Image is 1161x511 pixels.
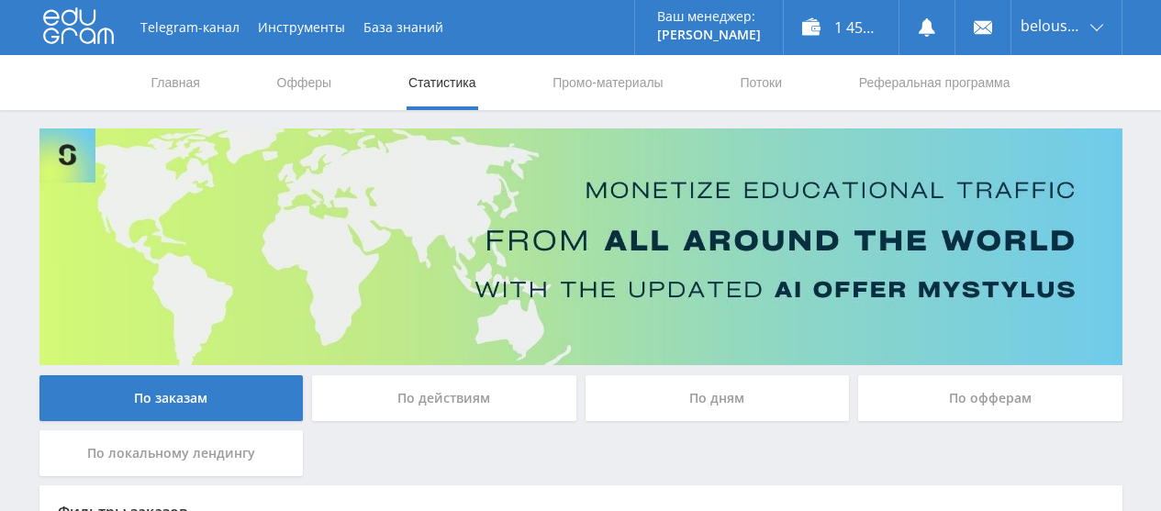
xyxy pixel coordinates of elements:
a: Статистика [407,55,478,110]
a: Главная [150,55,202,110]
span: belousova1964 [1021,18,1085,33]
div: По офферам [858,375,1122,421]
a: Офферы [275,55,334,110]
a: Реферальная программа [857,55,1012,110]
div: По заказам [39,375,304,421]
div: По дням [586,375,850,421]
div: По локальному лендингу [39,430,304,476]
a: Потоки [738,55,784,110]
p: Ваш менеджер: [657,9,761,24]
div: По действиям [312,375,576,421]
img: Banner [39,128,1122,365]
a: Промо-материалы [551,55,664,110]
p: [PERSON_NAME] [657,28,761,42]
